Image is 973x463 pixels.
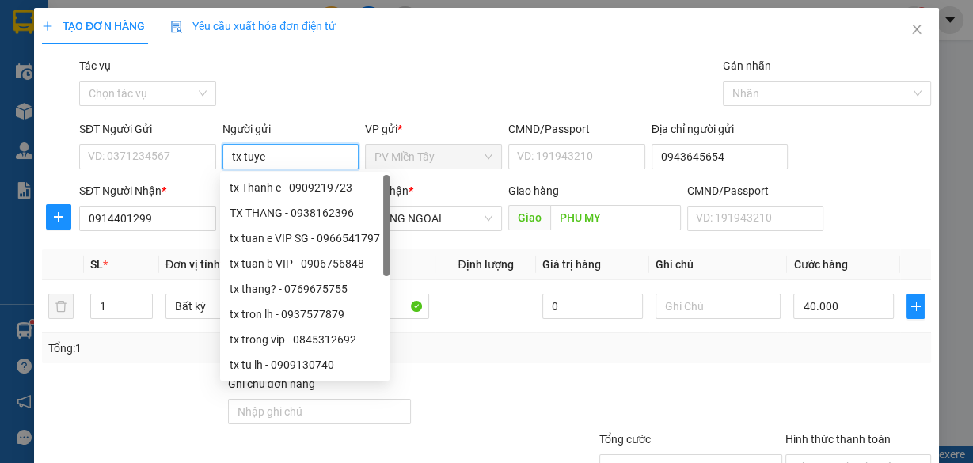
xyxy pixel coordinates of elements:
input: 0 [542,294,643,319]
span: Giao [508,205,550,230]
div: tx tu lh - 0909130740 [220,352,390,378]
div: tx tuan b VIP - 0906756848 [230,255,380,272]
div: tx Thanh e - 0909219723 [230,179,380,196]
span: plus [907,300,924,313]
button: delete [48,294,74,319]
div: PV Miền Tây [13,13,124,51]
div: SĐT Người Gửi [79,120,216,138]
span: Bất kỳ [175,294,282,318]
span: plus [42,21,53,32]
div: SĐT Người Nhận [79,182,216,199]
label: Hình thức thanh toán [785,433,891,446]
div: tx tuan e VIP SG - 0966541797 [230,230,380,247]
button: Close [895,8,939,52]
span: HANG NGOAI [374,207,492,230]
img: icon [170,21,183,33]
div: TX THANG - 0938162396 [230,204,380,222]
div: CMND/Passport [508,120,645,138]
div: Người gửi [222,120,359,138]
button: plus [906,294,925,319]
div: tx tron lh - 0937577879 [220,302,390,327]
div: tx thang? - 0769675755 [220,276,390,302]
div: HANG NGOAI [135,13,272,51]
span: TẠO ĐƠN HÀNG [42,20,145,32]
div: tx tuan b VIP - 0906756848 [220,251,390,276]
div: tx duy b [13,51,124,70]
span: Đơn vị tính [165,258,225,271]
div: tx Thanh e - 0909219723 [220,175,390,200]
span: SL [90,258,103,271]
div: tx tron lh - 0937577879 [230,306,380,323]
span: Giá trị hàng [542,258,601,271]
div: tx tuan e VIP SG - 0966541797 [220,226,390,251]
span: PV Miền Tây [374,145,492,169]
label: Tác vụ [79,59,111,72]
div: tx thang? - 0769675755 [230,280,380,298]
span: Giao hàng [508,184,559,197]
span: DĐ: [135,101,158,118]
span: Nhận: [135,15,173,32]
div: Tổng: 1 [48,340,377,357]
span: Tổng cước [599,433,651,446]
div: Địa chỉ người gửi [652,120,789,138]
span: Gửi: [13,15,38,32]
button: plus [46,204,71,230]
input: Ghi Chú [656,294,781,319]
label: Ghi chú đơn hàng [228,378,315,390]
input: Địa chỉ của người gửi [652,144,789,169]
div: tx trong vip - 0845312692 [230,331,380,348]
div: tx tu lh - 0909130740 [230,356,380,374]
div: TX THANG - 0938162396 [220,200,390,226]
div: 0379023045 [13,70,124,93]
span: plus [47,211,70,223]
span: Định lượng [458,258,513,271]
span: close [910,23,923,36]
label: Gán nhãn [723,59,771,72]
th: Ghi chú [649,249,788,280]
span: Yêu cầu xuất hóa đơn điện tử [170,20,336,32]
div: 0976000526 [135,70,272,93]
input: Ghi chú đơn hàng [228,399,411,424]
span: Phu My [158,93,238,120]
div: tx trong vip - 0845312692 [220,327,390,352]
span: Cước hàng [793,258,847,271]
div: VP gửi [365,120,502,138]
input: Dọc đường [550,205,681,230]
div: PHI [135,51,272,70]
div: CMND/Passport [687,182,824,199]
